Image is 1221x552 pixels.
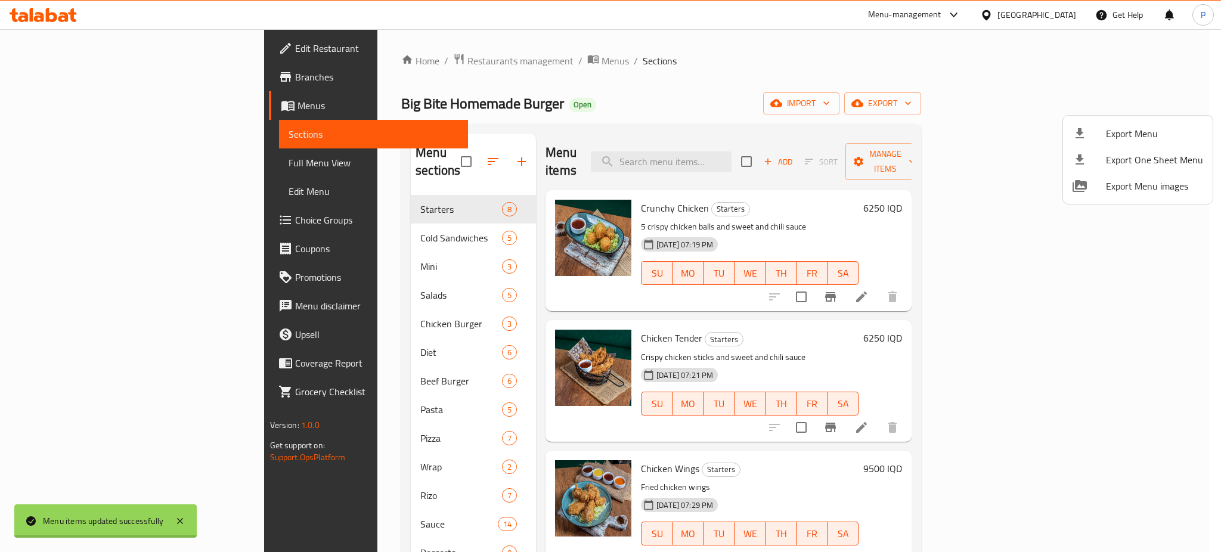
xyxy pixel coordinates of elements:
[1063,120,1213,147] li: Export menu items
[1106,126,1203,141] span: Export Menu
[1063,147,1213,173] li: Export one sheet menu items
[1106,153,1203,167] span: Export One Sheet Menu
[1063,173,1213,199] li: Export Menu images
[43,514,163,528] div: Menu items updated successfully
[1106,179,1203,193] span: Export Menu images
